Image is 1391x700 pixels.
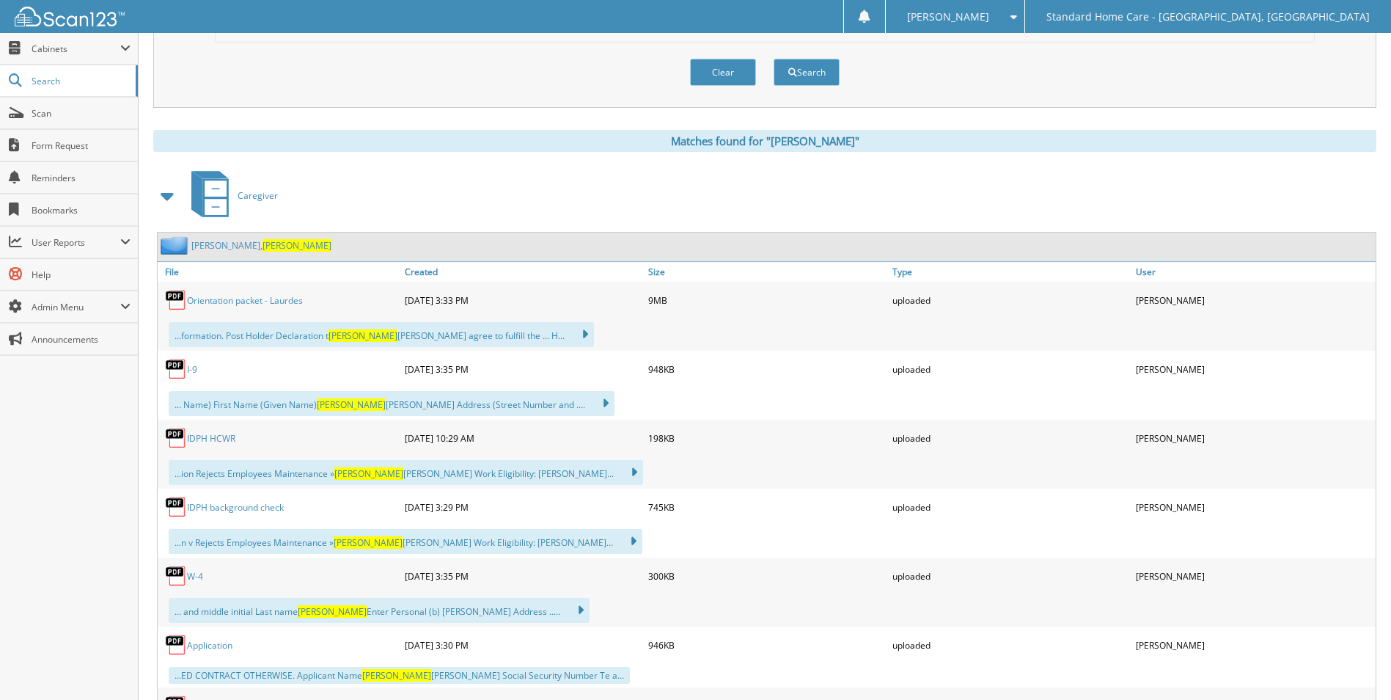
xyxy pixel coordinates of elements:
[32,333,131,346] span: Announcements
[1132,561,1376,591] div: [PERSON_NAME]
[169,598,590,623] div: ... and middle initial Last name Enter Personal (b) [PERSON_NAME] Address .....
[15,7,125,26] img: scan123-logo-white.svg
[317,398,386,411] span: [PERSON_NAME]
[158,262,401,282] a: File
[165,427,187,449] img: PDF.png
[889,423,1132,453] div: uploaded
[1318,630,1391,700] iframe: Chat Widget
[165,634,187,656] img: PDF.png
[401,354,645,384] div: [DATE] 3:35 PM
[645,262,888,282] a: Size
[153,130,1376,152] div: Matches found for "[PERSON_NAME]"
[169,529,642,554] div: ...n v Rejects Employees Maintenance » [PERSON_NAME] Work Eligibility: [PERSON_NAME]...
[169,667,630,684] div: ...ED CONTRACT OTHERWISE. Applicant Name [PERSON_NAME] Social Security Number Te a...
[401,561,645,591] div: [DATE] 3:35 PM
[263,239,331,252] span: [PERSON_NAME]
[32,301,120,313] span: Admin Menu
[1046,12,1370,21] span: Standard Home Care - [GEOGRAPHIC_DATA], [GEOGRAPHIC_DATA]
[32,204,131,216] span: Bookmarks
[1132,630,1376,660] div: [PERSON_NAME]
[645,354,888,384] div: 948KB
[889,285,1132,315] div: uploaded
[889,630,1132,660] div: uploaded
[187,501,284,514] a: IDPH background check
[32,75,128,87] span: Search
[401,262,645,282] a: Created
[187,294,303,307] a: Orientation packet - Laurdes
[329,329,397,342] span: [PERSON_NAME]
[32,172,131,184] span: Reminders
[187,432,235,445] a: IDPH HCWR
[645,423,888,453] div: 198KB
[907,12,989,21] span: [PERSON_NAME]
[690,59,756,86] button: Clear
[32,236,120,249] span: User Reports
[191,239,331,252] a: [PERSON_NAME],[PERSON_NAME]
[298,605,367,618] span: [PERSON_NAME]
[187,363,197,376] a: I-9
[401,630,645,660] div: [DATE] 3:30 PM
[889,262,1132,282] a: Type
[183,167,278,225] a: Caregiver
[165,358,187,380] img: PDF.png
[1132,354,1376,384] div: [PERSON_NAME]
[169,460,643,485] div: ...ion Rejects Employees Maintenance » [PERSON_NAME] Work Eligibility: [PERSON_NAME]...
[165,496,187,518] img: PDF.png
[238,189,278,202] span: Caregiver
[161,236,191,255] img: folder2.png
[889,492,1132,522] div: uploaded
[645,630,888,660] div: 946KB
[401,423,645,453] div: [DATE] 10:29 AM
[169,322,594,347] div: ...formation. Post Holder Declaration t [PERSON_NAME] agree to fulfill the ... H...
[32,43,120,55] span: Cabinets
[362,669,431,682] span: [PERSON_NAME]
[169,391,614,416] div: ... Name) First Name (Given Name) [PERSON_NAME] Address (Street Number and ....
[401,285,645,315] div: [DATE] 3:33 PM
[645,492,888,522] div: 745KB
[645,285,888,315] div: 9MB
[32,139,131,152] span: Form Request
[1132,423,1376,453] div: [PERSON_NAME]
[334,536,403,549] span: [PERSON_NAME]
[32,107,131,120] span: Scan
[165,565,187,587] img: PDF.png
[774,59,840,86] button: Search
[187,639,232,652] a: Application
[889,354,1132,384] div: uploaded
[1132,492,1376,522] div: [PERSON_NAME]
[165,289,187,311] img: PDF.png
[401,492,645,522] div: [DATE] 3:29 PM
[889,561,1132,591] div: uploaded
[334,467,403,480] span: [PERSON_NAME]
[1132,262,1376,282] a: User
[187,570,203,583] a: W-4
[1132,285,1376,315] div: [PERSON_NAME]
[32,269,131,281] span: Help
[645,561,888,591] div: 300KB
